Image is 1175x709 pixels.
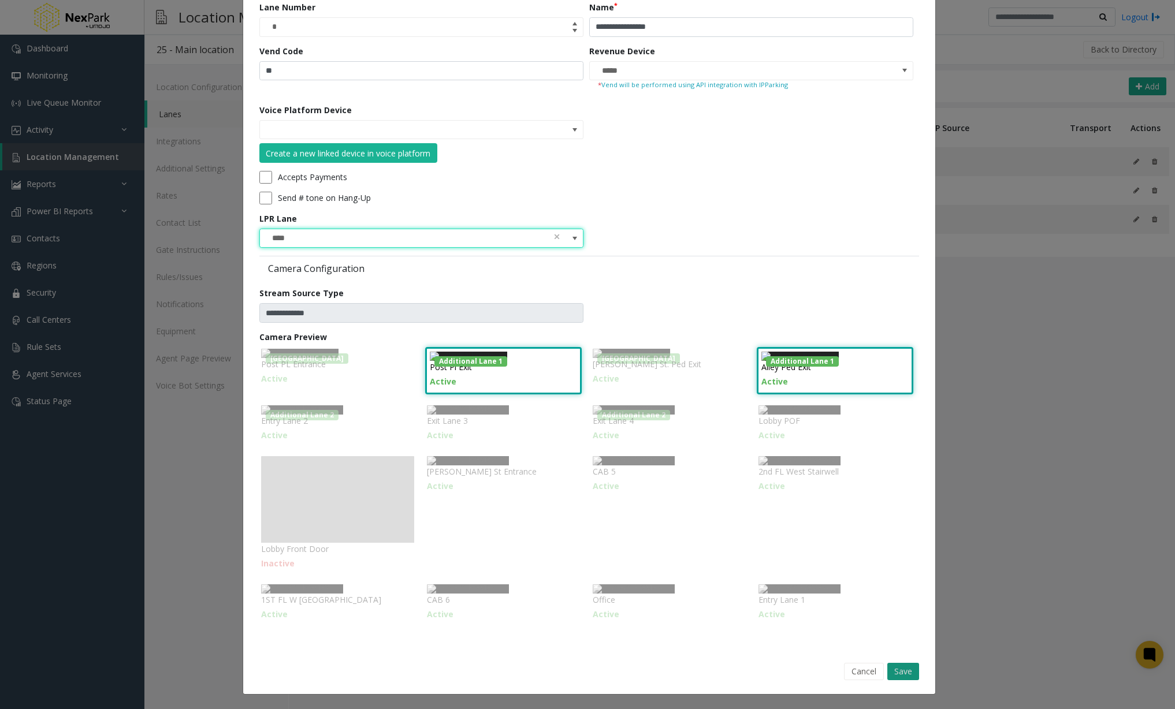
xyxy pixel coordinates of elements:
[758,465,912,477] p: 2nd FL West Stairwell
[266,147,430,159] div: Create a new linked device in voice platform
[261,543,414,555] p: Lobby Front Door
[758,405,841,415] img: Camera Preview 35
[766,356,839,367] span: Additional Lane 1
[593,594,746,606] p: Office
[593,405,675,415] img: Camera Preview 34
[597,353,680,364] span: [GEOGRAPHIC_DATA]
[758,415,912,427] p: Lobby POF
[597,410,670,420] span: Additional Lane 2
[266,353,348,364] span: [GEOGRAPHIC_DATA]
[261,429,414,441] p: Active
[261,594,414,606] p: 1ST FL W [GEOGRAPHIC_DATA]
[261,456,414,543] img: camera-preview-placeholder.jpg
[758,480,912,492] p: Active
[259,45,303,57] label: Vend Code
[427,429,580,441] p: Active
[567,27,583,36] span: Decrease value
[427,405,509,415] img: Camera Preview 33
[593,584,675,594] img: Camera Preview 42
[261,405,343,415] img: Camera Preview 32
[261,584,343,594] img: Camera Preview 40
[758,594,912,606] p: Entry Lane 1
[278,192,371,204] label: Send # tone on Hang-Up
[844,663,884,680] button: Cancel
[261,358,414,370] p: Post PL Entrance
[887,663,919,680] button: Save
[261,372,414,385] p: Active
[761,375,909,387] p: Active
[259,104,352,116] label: Voice Platform Device
[758,429,912,441] p: Active
[261,415,414,427] p: Entry Lane 2
[427,465,580,477] p: [PERSON_NAME] St Entrance
[761,352,839,361] img: Camera Preview 4
[260,121,518,139] input: NO DATA FOUND
[266,410,339,420] span: Additional Lane 2
[593,465,746,477] p: CAB 5
[259,212,297,225] label: LPR Lane
[430,361,577,373] p: Post Pl Exit
[761,361,909,373] p: Alley Ped Exit
[427,480,580,492] p: Active
[261,557,414,569] p: Inactive
[430,375,577,387] p: Active
[259,262,586,275] label: Camera Configuration
[593,480,746,492] p: Active
[427,594,580,606] p: CAB 6
[427,584,509,594] img: Camera Preview 41
[758,608,912,620] p: Active
[427,456,509,465] img: Camera Preview 37
[593,358,746,370] p: [PERSON_NAME] St. Ped Exit
[278,171,347,183] label: Accepts Payments
[261,349,339,358] img: Camera Preview 1
[427,415,580,427] p: Exit Lane 3
[593,349,670,358] img: Camera Preview 3
[598,80,905,90] small: Vend will be performed using API integration with IPParking
[593,415,746,427] p: Exit Lane 4
[259,287,344,299] label: Stream Source Type
[259,143,437,163] button: Create a new linked device in voice platform
[593,456,675,465] img: Camera Preview 38
[430,352,507,361] img: Camera Preview 2
[593,429,746,441] p: Active
[434,356,507,367] span: Additional Lane 1
[427,608,580,620] p: Active
[758,584,841,594] img: Camera Preview 46
[593,372,746,385] p: Active
[553,230,561,242] span: clear
[589,45,655,57] label: Revenue Device
[758,456,841,465] img: Camera Preview 39
[593,608,746,620] p: Active
[259,331,327,343] label: Camera Preview
[261,608,414,620] p: Active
